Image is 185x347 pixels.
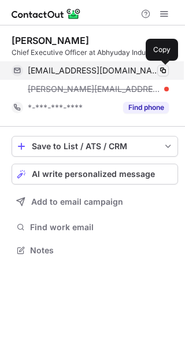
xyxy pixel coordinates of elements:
[12,219,178,235] button: Find work email
[32,142,158,151] div: Save to List / ATS / CRM
[28,65,160,76] span: [EMAIL_ADDRESS][DOMAIN_NAME]
[31,197,123,206] span: Add to email campaign
[32,169,155,179] span: AI write personalized message
[12,191,178,212] button: Add to email campaign
[12,35,89,46] div: [PERSON_NAME]
[12,242,178,259] button: Notes
[123,102,169,113] button: Reveal Button
[12,47,178,58] div: Chief Executive Officer at Abhyuday Industries
[30,245,173,256] span: Notes
[30,222,173,232] span: Find work email
[12,164,178,184] button: AI write personalized message
[28,84,160,94] span: [PERSON_NAME][EMAIL_ADDRESS][DOMAIN_NAME]
[12,7,81,21] img: ContactOut v5.3.10
[12,136,178,157] button: save-profile-one-click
